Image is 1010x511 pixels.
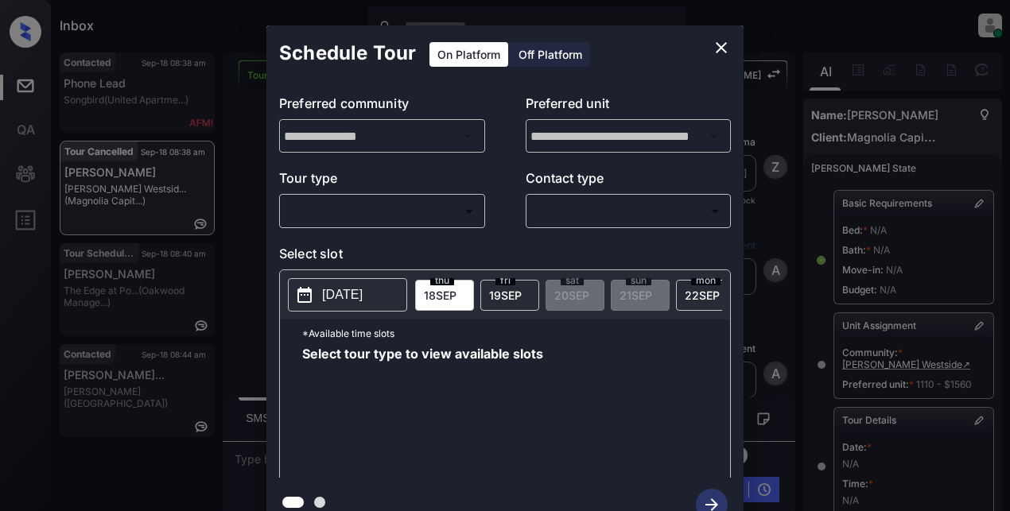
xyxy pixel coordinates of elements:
button: close [705,32,737,64]
p: Tour type [279,168,485,194]
div: Off Platform [511,42,590,67]
span: 19 SEP [489,288,522,302]
p: Contact type [526,168,732,194]
span: mon [691,276,721,285]
div: date-select [415,280,474,311]
p: *Available time slots [302,319,730,347]
span: thu [430,276,454,285]
p: [DATE] [322,285,363,304]
p: Preferred community [279,94,485,119]
span: 18 SEP [424,288,456,302]
div: date-select [676,280,735,311]
div: On Platform [429,42,508,67]
p: Select slot [279,244,731,269]
p: Preferred unit [526,94,732,119]
button: [DATE] [288,278,407,312]
div: date-select [480,280,539,311]
span: fri [495,276,515,285]
span: Select tour type to view available slots [302,347,543,474]
h2: Schedule Tour [266,25,429,81]
span: 22 SEP [685,288,720,302]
